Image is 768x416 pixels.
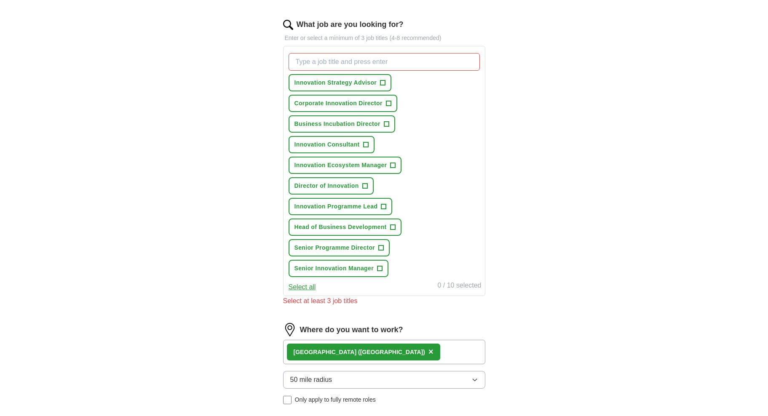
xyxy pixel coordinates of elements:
[294,243,375,252] span: Senior Programme Director
[289,198,393,215] button: Innovation Programme Lead
[289,282,316,292] button: Select all
[300,324,403,336] label: Where do you want to work?
[437,280,481,292] div: 0 / 10 selected
[428,347,434,356] span: ×
[294,202,378,211] span: Innovation Programme Lead
[297,19,404,30] label: What job are you looking for?
[289,219,401,236] button: Head of Business Development
[294,264,374,273] span: Senior Innovation Manager
[283,371,485,389] button: 50 mile radius
[283,34,485,43] p: Enter or select a minimum of 3 job titles (4-8 recommended)
[294,78,377,87] span: Innovation Strategy Advisor
[289,53,480,71] input: Type a job title and press enter
[294,120,380,128] span: Business Incubation Director
[290,375,332,385] span: 50 mile radius
[283,323,297,336] img: location.png
[294,161,387,170] span: Innovation Ecosystem Manager
[294,140,360,149] span: Innovation Consultant
[289,239,390,256] button: Senior Programme Director
[289,260,388,277] button: Senior Innovation Manager
[428,346,434,358] button: ×
[289,177,374,195] button: Director of Innovation
[289,74,392,91] button: Innovation Strategy Advisor
[283,396,292,404] input: Only apply to fully remote roles
[294,181,359,190] span: Director of Innovation
[283,296,485,306] div: Select at least 3 job titles
[294,99,383,108] span: Corporate Innovation Director
[294,349,357,355] strong: [GEOGRAPHIC_DATA]
[289,115,395,133] button: Business Incubation Director
[289,157,402,174] button: Innovation Ecosystem Manager
[283,20,293,30] img: search.png
[294,223,387,232] span: Head of Business Development
[289,136,375,153] button: Innovation Consultant
[358,349,425,355] span: ([GEOGRAPHIC_DATA])
[295,395,376,404] span: Only apply to fully remote roles
[289,95,397,112] button: Corporate Innovation Director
